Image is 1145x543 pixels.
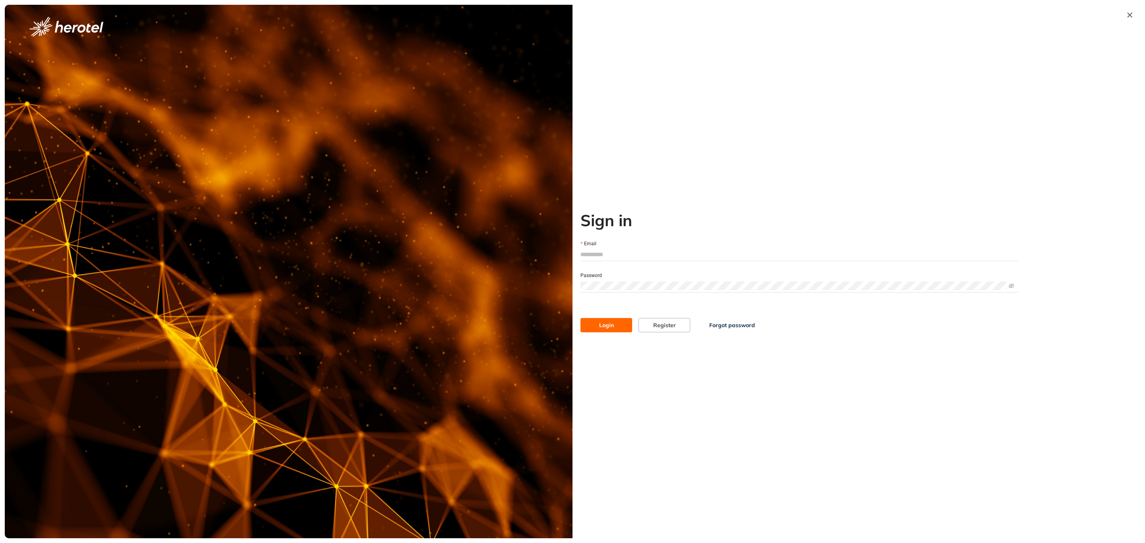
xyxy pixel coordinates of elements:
[580,272,602,279] label: Password
[580,248,1019,260] input: Email
[580,318,632,332] button: Login
[653,321,676,330] span: Register
[599,321,614,330] span: Login
[580,240,596,248] label: Email
[697,318,768,332] button: Forgot password
[638,318,690,332] button: Register
[17,17,116,37] button: logo
[709,321,755,330] span: Forgot password
[580,281,1007,290] input: Password
[29,17,103,37] img: logo
[1009,283,1014,289] span: eye-invisible
[580,211,1019,230] h2: Sign in
[5,5,572,538] img: cover image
